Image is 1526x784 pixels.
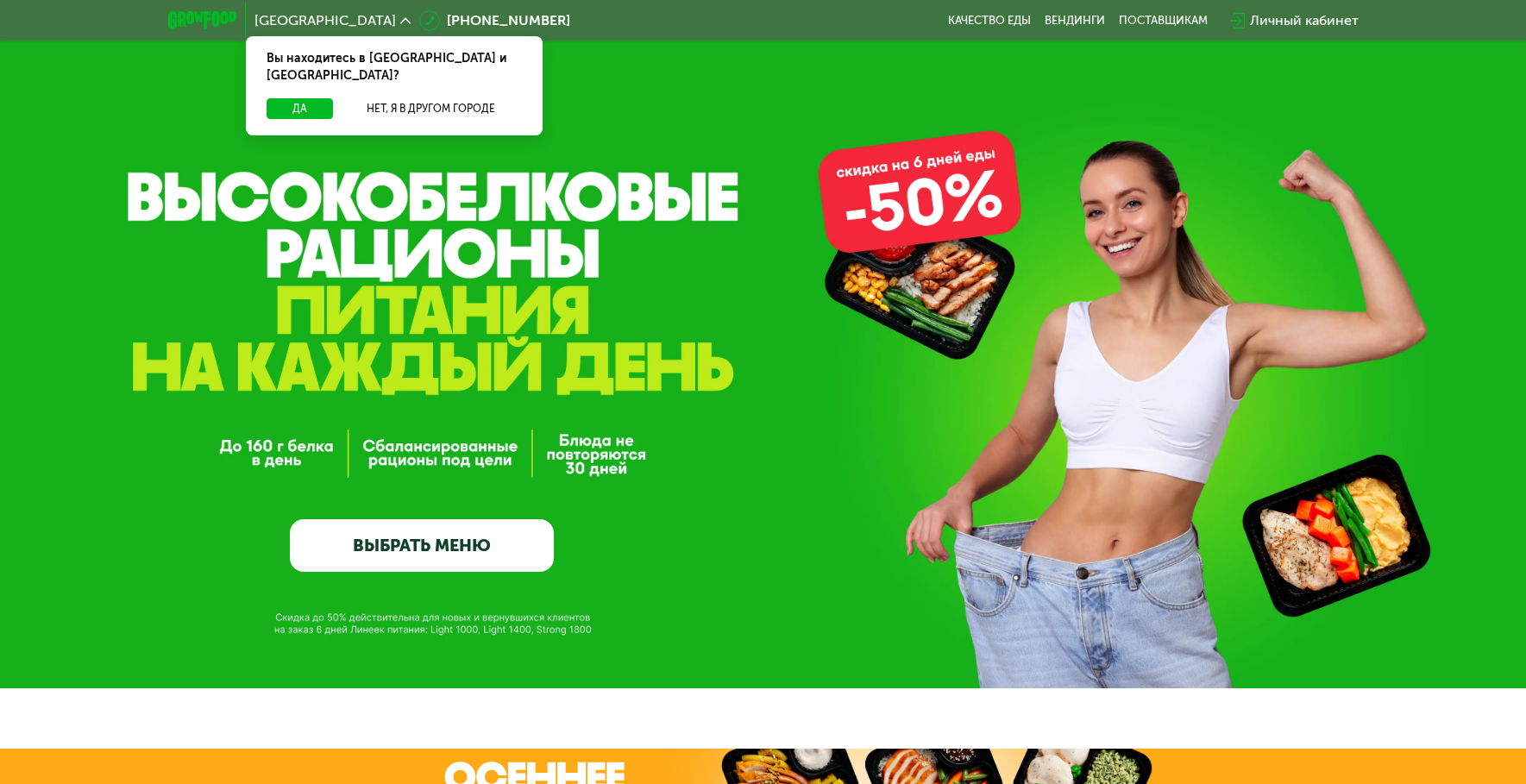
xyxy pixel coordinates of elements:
div: поставщикам [1119,14,1208,28]
a: [PHONE_NUMBER] [419,10,570,31]
div: Личный кабинет [1250,10,1359,31]
a: Вендинги [1045,14,1105,28]
div: Вы находитесь в [GEOGRAPHIC_DATA] и [GEOGRAPHIC_DATA]? [246,36,543,98]
span: [GEOGRAPHIC_DATA] [254,14,396,28]
button: Да [267,98,333,119]
a: ВЫБРАТЬ МЕНЮ [290,519,554,572]
button: Нет, я в другом городе [340,98,522,119]
a: Качество еды [948,14,1031,28]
